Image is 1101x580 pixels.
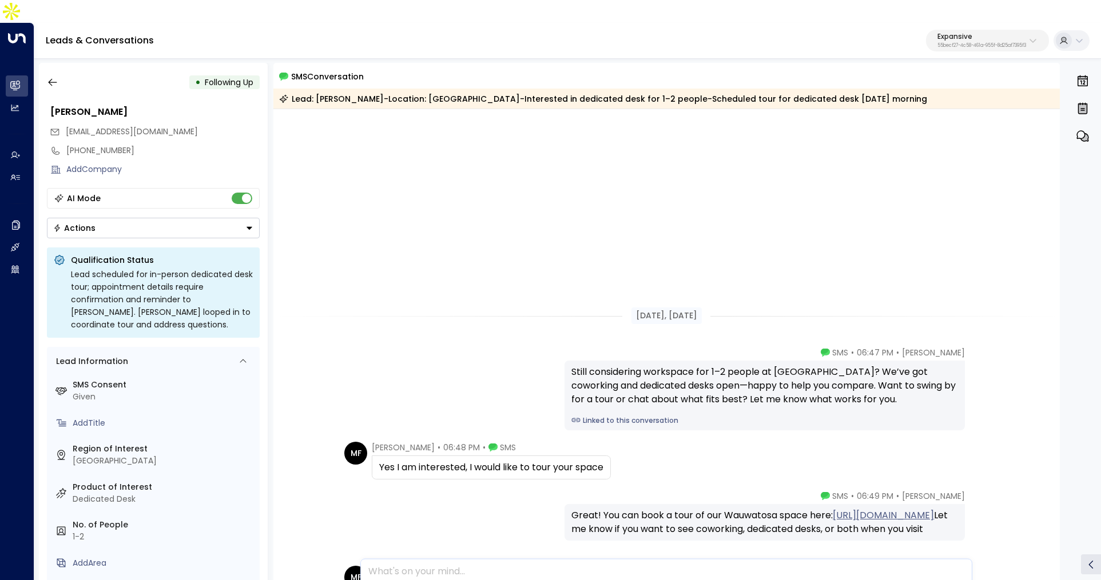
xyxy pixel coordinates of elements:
[571,365,958,406] div: Still considering workspace for 1–2 people at [GEOGRAPHIC_DATA]? We’ve got coworking and dedicate...
[344,442,367,465] div: MF
[571,509,958,536] div: Great! You can book a tour of our Wauwatosa space here: Let me know if you want to see coworking,...
[926,30,1049,51] button: Expansive55becf27-4c58-461a-955f-8d25af7395f3
[205,77,253,88] span: Following Up
[851,347,854,358] span: •
[379,461,603,474] div: Yes I am interested, I would like to tour your space
[969,347,992,370] img: 11_headshot.jpg
[52,355,128,367] div: Lead Information
[53,223,96,233] div: Actions
[73,391,255,403] div: Given
[372,442,435,453] span: [PERSON_NAME]
[291,70,364,83] span: SMS Conversation
[47,218,260,238] div: Button group with a nested menu
[571,415,958,426] a: Linked to this conversation
[832,490,848,502] span: SMS
[937,33,1026,40] p: Expansive
[73,417,255,429] div: AddTitle
[73,481,255,493] label: Product of Interest
[50,105,260,119] div: [PERSON_NAME]
[500,442,516,453] span: SMS
[71,268,253,331] div: Lead scheduled for in-person dedicated desk tour; appointment details require confirmation and re...
[443,442,480,453] span: 06:48 PM
[47,218,260,238] button: Actions
[66,126,198,137] span: [EMAIL_ADDRESS][DOMAIN_NAME]
[851,490,854,502] span: •
[73,455,255,467] div: [GEOGRAPHIC_DATA]
[66,126,198,138] span: thetosasagehouse@gmail.com
[969,490,992,513] img: 11_headshot.jpg
[71,254,253,266] p: Qualification Status
[279,93,927,105] div: Lead: [PERSON_NAME]-Location: [GEOGRAPHIC_DATA]-Interested in dedicated desk for 1–2 people-Sched...
[896,490,899,502] span: •
[67,193,101,204] div: AI Mode
[46,34,154,47] a: Leads & Conversations
[195,72,201,93] div: •
[832,347,848,358] span: SMS
[73,557,255,569] div: AddArea
[73,519,255,531] label: No. of People
[902,490,965,502] span: [PERSON_NAME]
[937,43,1026,48] p: 55becf27-4c58-461a-955f-8d25af7395f3
[902,347,965,358] span: [PERSON_NAME]
[73,443,255,455] label: Region of Interest
[66,163,260,175] div: AddCompany
[833,509,934,522] a: [URL][DOMAIN_NAME]
[857,490,893,502] span: 06:49 PM
[857,347,893,358] span: 06:47 PM
[73,379,255,391] label: SMS Consent
[438,442,440,453] span: •
[73,493,255,505] div: Dedicated Desk
[66,145,260,157] div: [PHONE_NUMBER]
[483,442,486,453] span: •
[631,307,702,324] div: [DATE], [DATE]
[73,531,255,543] div: 1-2
[896,347,899,358] span: •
